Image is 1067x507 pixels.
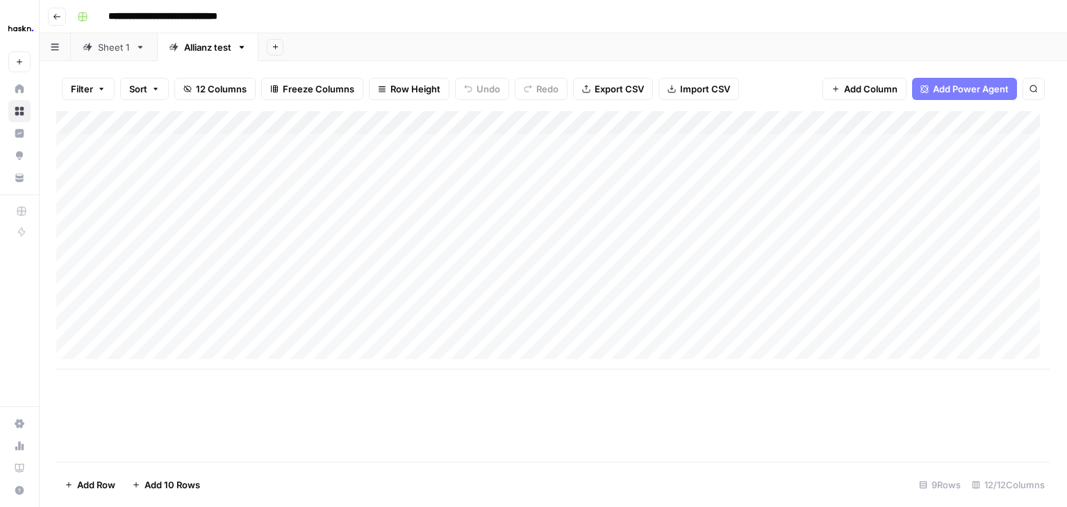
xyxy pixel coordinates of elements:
[477,82,500,96] span: Undo
[369,78,449,100] button: Row Height
[573,78,653,100] button: Export CSV
[8,100,31,122] a: Browse
[8,144,31,167] a: Opportunities
[62,78,115,100] button: Filter
[283,82,354,96] span: Freeze Columns
[913,474,966,496] div: 9 Rows
[124,474,208,496] button: Add 10 Rows
[822,78,907,100] button: Add Column
[912,78,1017,100] button: Add Power Agent
[77,478,115,492] span: Add Row
[659,78,739,100] button: Import CSV
[157,33,258,61] a: Allianz test
[8,16,33,41] img: Haskn Logo
[8,457,31,479] a: Learning Hub
[71,82,93,96] span: Filter
[120,78,169,100] button: Sort
[515,78,568,100] button: Redo
[8,167,31,189] a: Your Data
[174,78,256,100] button: 12 Columns
[844,82,898,96] span: Add Column
[144,478,200,492] span: Add 10 Rows
[8,122,31,144] a: Insights
[455,78,509,100] button: Undo
[595,82,644,96] span: Export CSV
[129,82,147,96] span: Sort
[8,435,31,457] a: Usage
[184,40,231,54] div: Allianz test
[966,474,1050,496] div: 12/12 Columns
[390,82,440,96] span: Row Height
[8,11,31,46] button: Workspace: Haskn
[8,413,31,435] a: Settings
[933,82,1009,96] span: Add Power Agent
[8,479,31,501] button: Help + Support
[261,78,363,100] button: Freeze Columns
[196,82,247,96] span: 12 Columns
[680,82,730,96] span: Import CSV
[56,474,124,496] button: Add Row
[8,78,31,100] a: Home
[98,40,130,54] div: Sheet 1
[536,82,559,96] span: Redo
[71,33,157,61] a: Sheet 1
